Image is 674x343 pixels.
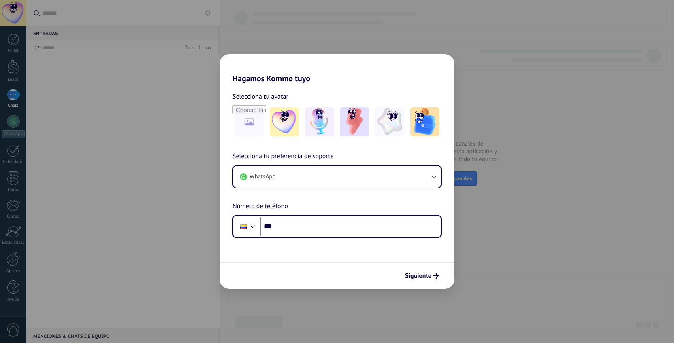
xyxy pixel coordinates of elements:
[405,273,431,279] span: Siguiente
[250,173,275,181] span: WhatsApp
[220,54,454,83] h2: Hagamos Kommo tuyo
[232,201,288,212] span: Número de teléfono
[375,107,404,136] img: -4.jpeg
[401,269,442,283] button: Siguiente
[270,107,299,136] img: -1.jpeg
[233,166,441,188] button: WhatsApp
[236,218,251,235] div: Colombia: + 57
[232,151,334,162] span: Selecciona tu preferencia de soporte
[305,107,334,136] img: -2.jpeg
[340,107,369,136] img: -3.jpeg
[232,91,288,102] span: Selecciona tu avatar
[410,107,439,136] img: -5.jpeg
